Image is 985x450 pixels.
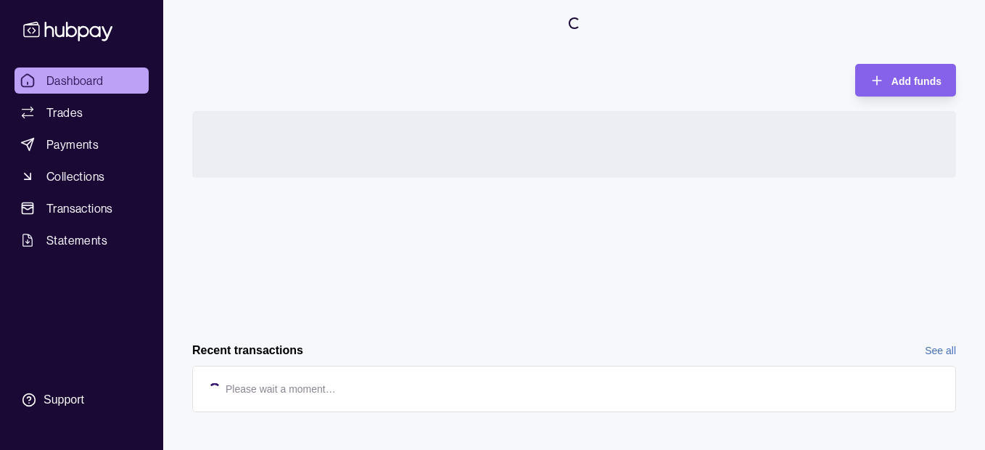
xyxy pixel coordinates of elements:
[44,392,84,408] div: Support
[891,75,941,87] span: Add funds
[46,72,104,89] span: Dashboard
[925,343,956,359] a: See all
[15,227,149,253] a: Statements
[15,131,149,157] a: Payments
[46,232,107,249] span: Statements
[46,200,113,217] span: Transactions
[15,195,149,221] a: Transactions
[15,67,149,94] a: Dashboard
[15,99,149,126] a: Trades
[46,168,104,185] span: Collections
[15,163,149,189] a: Collections
[192,343,303,359] h2: Recent transactions
[855,64,956,97] button: Add funds
[226,381,336,397] p: Please wait a moment…
[46,104,83,121] span: Trades
[15,385,149,415] a: Support
[46,136,99,153] span: Payments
